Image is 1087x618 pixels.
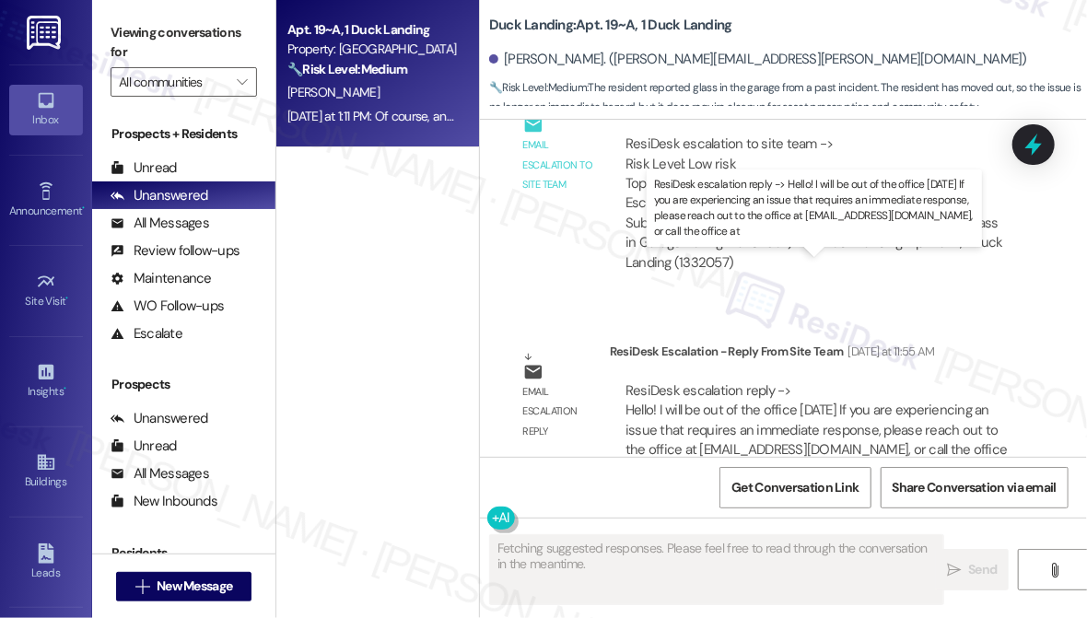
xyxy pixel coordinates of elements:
[111,241,240,261] div: Review follow-ups
[968,560,997,579] span: Send
[111,18,257,67] label: Viewing conversations for
[111,437,177,456] div: Unread
[490,535,943,604] textarea: Fetching suggested responses. Please feel free to read through the conversation in the meantime.
[157,577,232,596] span: New Message
[719,467,871,508] button: Get Conversation Link
[82,202,85,215] span: •
[111,158,177,178] div: Unread
[287,40,458,59] div: Property: [GEOGRAPHIC_DATA]
[489,78,1087,118] span: : The resident reported glass in the garage from a past incident. The resident has moved out, so ...
[881,467,1069,508] button: Share Conversation via email
[625,214,1011,273] div: Subject: [ResiDesk Escalation] (Low risk) - Action Needed (Glass in Garage During Move-Out) with ...
[610,342,1026,367] div: ResiDesk Escalation - Reply From Site Team
[92,124,275,144] div: Prospects + Residents
[893,478,1057,497] span: Share Conversation via email
[111,186,208,205] div: Unanswered
[287,108,772,124] div: [DATE] at 1:11 PM: Of course, anytime thank you for all your help with the past couple months
[1048,563,1062,577] i: 
[935,549,1009,590] button: Send
[731,478,859,497] span: Get Conversation Link
[523,135,595,194] div: Email escalation to site team
[489,80,587,95] strong: 🔧 Risk Level: Medium
[523,382,595,441] div: Email escalation reply
[111,214,209,233] div: All Messages
[66,292,69,305] span: •
[111,464,209,484] div: All Messages
[111,324,182,344] div: Escalate
[654,177,975,240] p: ResiDesk escalation reply -> Hello! I will be out of the office [DATE] If you are experiencing an...
[116,572,252,601] button: New Message
[64,382,66,395] span: •
[287,84,380,100] span: [PERSON_NAME]
[844,342,935,361] div: [DATE] at 11:55 AM
[111,297,224,316] div: WO Follow-ups
[111,492,217,511] div: New Inbounds
[92,375,275,394] div: Prospects
[9,356,83,406] a: Insights •
[9,266,83,316] a: Site Visit •
[119,67,228,97] input: All communities
[135,579,149,594] i: 
[92,543,275,563] div: Residents
[625,381,1008,479] div: ResiDesk escalation reply -> Hello! I will be out of the office [DATE] If you are experiencing an...
[287,61,407,77] strong: 🔧 Risk Level: Medium
[111,409,208,428] div: Unanswered
[489,16,732,35] b: Duck Landing: Apt. 19~A, 1 Duck Landing
[111,269,212,288] div: Maintenance
[27,16,64,50] img: ResiDesk Logo
[625,134,1011,214] div: ResiDesk escalation to site team -> Risk Level: Low risk Topics: Glass in Garage During Move-Out ...
[287,20,458,40] div: Apt. 19~A, 1 Duck Landing
[9,538,83,588] a: Leads
[489,50,1027,69] div: [PERSON_NAME]. ([PERSON_NAME][EMAIL_ADDRESS][PERSON_NAME][DOMAIN_NAME])
[237,75,247,89] i: 
[9,447,83,496] a: Buildings
[947,563,961,577] i: 
[9,85,83,134] a: Inbox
